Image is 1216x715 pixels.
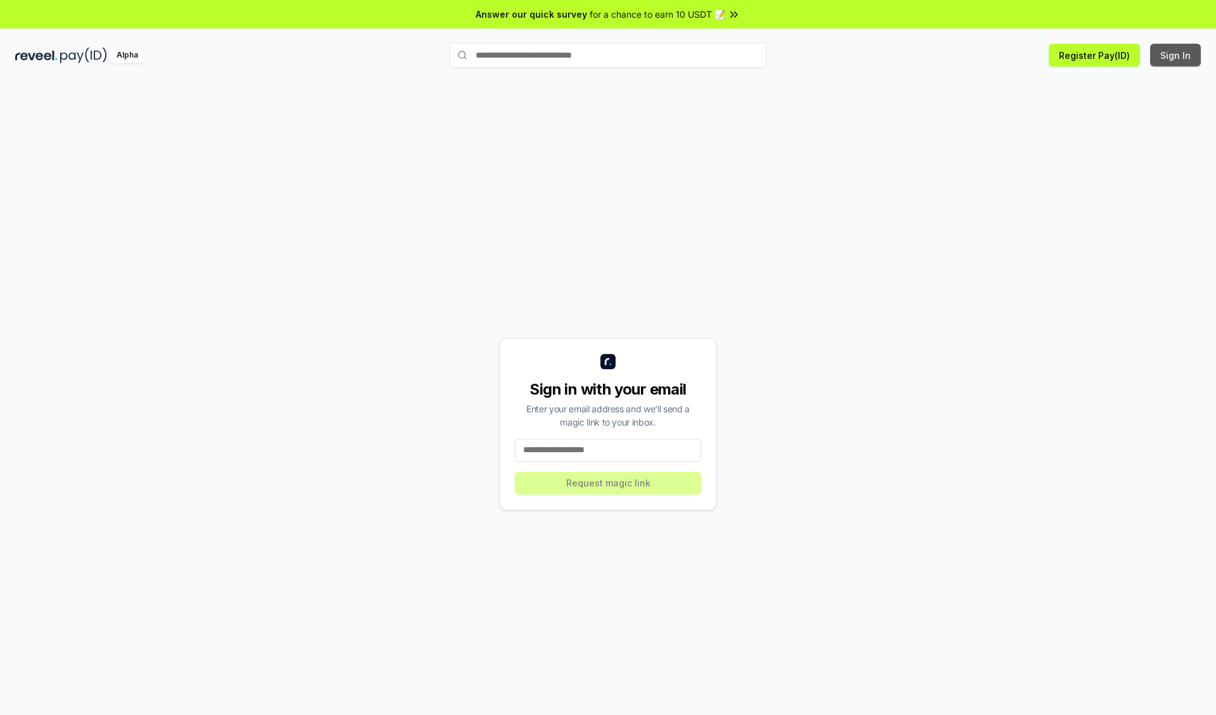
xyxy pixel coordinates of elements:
[1150,44,1201,66] button: Sign In
[60,47,107,63] img: pay_id
[110,47,145,63] div: Alpha
[1049,44,1140,66] button: Register Pay(ID)
[600,354,616,369] img: logo_small
[15,47,58,63] img: reveel_dark
[590,8,725,21] span: for a chance to earn 10 USDT 📝
[515,402,701,429] div: Enter your email address and we’ll send a magic link to your inbox.
[476,8,587,21] span: Answer our quick survey
[515,379,701,400] div: Sign in with your email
